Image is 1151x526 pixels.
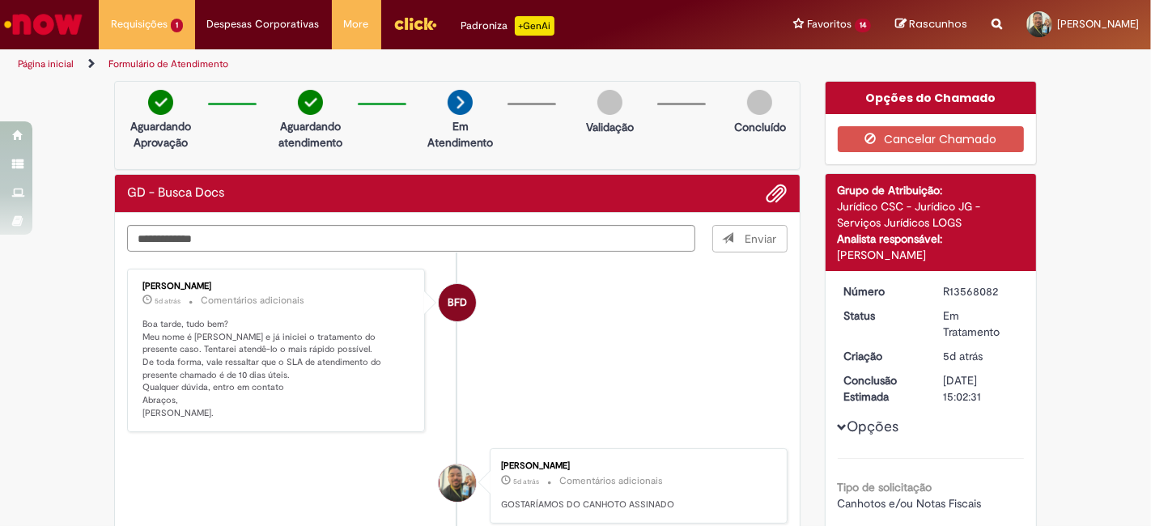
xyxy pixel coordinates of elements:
[943,349,983,363] span: 5d atrás
[513,477,539,486] span: 5d atrás
[142,318,412,420] p: Boa tarde, tudo bem? Meu nome é [PERSON_NAME] e já iniciei o tratamento do presente caso. Tentare...
[393,11,437,36] img: click_logo_yellow_360x200.png
[439,284,476,321] div: Beatriz Florio De Jesus
[838,126,1025,152] button: Cancelar Chamado
[108,57,228,70] a: Formulário de Atendimento
[826,82,1037,114] div: Opções do Chamado
[832,308,932,324] dt: Status
[838,198,1025,231] div: Jurídico CSC - Jurídico JG - Serviços Jurídicos LOGS
[207,16,320,32] span: Despesas Corporativas
[111,16,168,32] span: Requisições
[127,186,224,201] h2: GD - Busca Docs Histórico de tíquete
[943,283,1018,299] div: R13568082
[142,282,412,291] div: [PERSON_NAME]
[832,283,932,299] dt: Número
[838,247,1025,263] div: [PERSON_NAME]
[943,308,1018,340] div: Em Tratamento
[127,225,695,252] textarea: Digite sua mensagem aqui...
[201,294,304,308] small: Comentários adicionais
[439,464,476,502] div: Saullo Murilo Feitosa Barbosa
[421,118,499,151] p: Em Atendimento
[586,119,634,135] p: Validação
[271,118,350,151] p: Aguardando atendimento
[838,182,1025,198] div: Grupo de Atribuição:
[734,119,786,135] p: Concluído
[832,348,932,364] dt: Criação
[943,372,1018,405] div: [DATE] 15:02:31
[767,183,788,204] button: Adicionar anexos
[121,118,200,151] p: Aguardando Aprovação
[501,461,771,471] div: [PERSON_NAME]
[943,349,983,363] time: 25/09/2025 15:02:27
[855,19,871,32] span: 14
[515,16,554,36] p: +GenAi
[171,19,183,32] span: 1
[298,90,323,115] img: check-circle-green.png
[838,480,932,494] b: Tipo de solicitação
[832,372,932,405] dt: Conclusão Estimada
[461,16,554,36] div: Padroniza
[155,296,181,306] time: 25/09/2025 15:59:20
[838,496,982,511] span: Canhotos e/ou Notas Fiscais
[18,57,74,70] a: Página inicial
[448,90,473,115] img: arrow-next.png
[148,90,173,115] img: check-circle-green.png
[448,283,467,322] span: BFD
[597,90,622,115] img: img-circle-grey.png
[807,16,852,32] span: Favoritos
[513,477,539,486] time: 25/09/2025 15:02:58
[344,16,369,32] span: More
[155,296,181,306] span: 5d atrás
[838,231,1025,247] div: Analista responsável:
[559,474,663,488] small: Comentários adicionais
[2,8,85,40] img: ServiceNow
[943,348,1018,364] div: 25/09/2025 17:02:27
[501,498,771,511] p: GOSTARÍAMOS DO CANHOTO ASSINADO
[895,17,967,32] a: Rascunhos
[12,49,755,79] ul: Trilhas de página
[909,16,967,32] span: Rascunhos
[747,90,772,115] img: img-circle-grey.png
[1057,17,1139,31] span: [PERSON_NAME]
